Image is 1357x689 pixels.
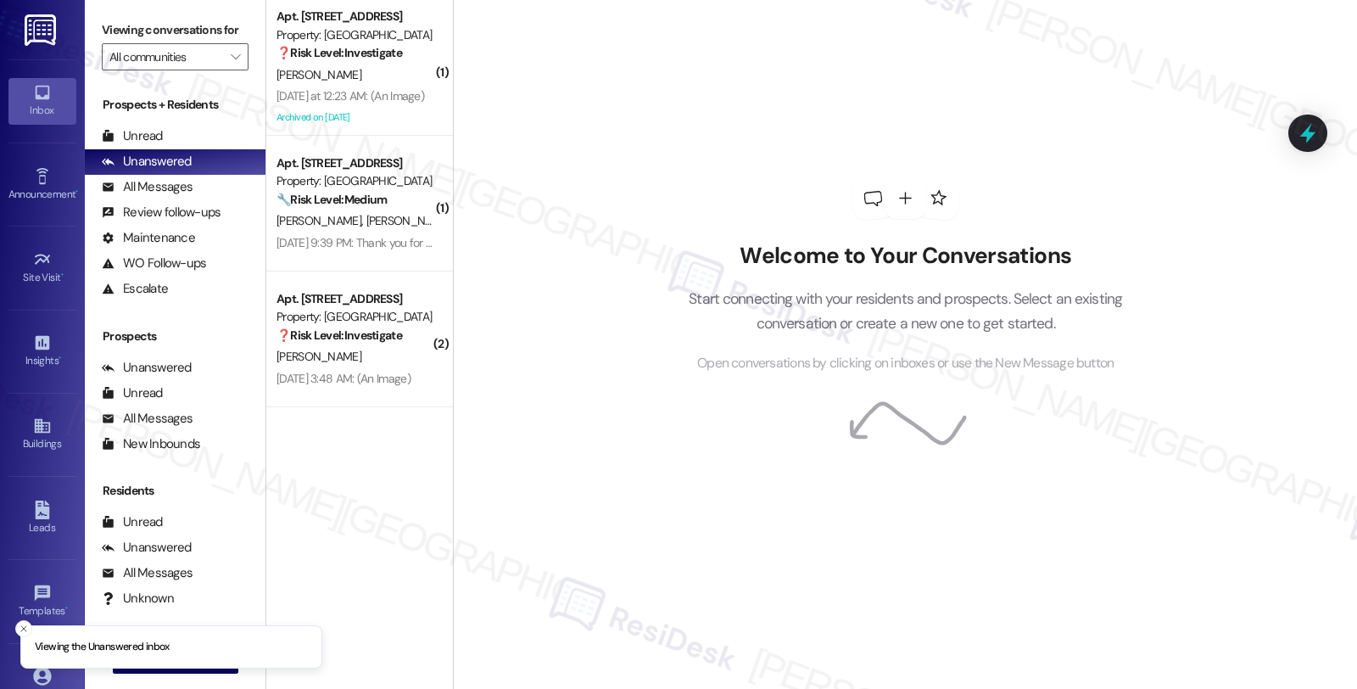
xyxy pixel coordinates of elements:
[102,590,174,608] div: Unknown
[102,229,195,247] div: Maintenance
[102,564,193,582] div: All Messages
[65,602,68,614] span: •
[85,328,265,345] div: Prospects
[276,308,433,326] div: Property: [GEOGRAPHIC_DATA]
[85,482,265,500] div: Residents
[8,328,76,374] a: Insights •
[102,539,192,557] div: Unanswered
[8,496,76,541] a: Leads
[275,107,435,128] div: Archived on [DATE]
[276,192,387,207] strong: 🔧 Risk Level: Medium
[102,384,163,402] div: Unread
[276,172,433,190] div: Property: [GEOGRAPHIC_DATA]
[276,328,402,343] strong: ❓ Risk Level: Investigate
[59,352,61,364] span: •
[109,43,221,70] input: All communities
[102,280,168,298] div: Escalate
[61,269,64,281] span: •
[276,154,433,172] div: Apt. [STREET_ADDRESS]
[75,186,78,198] span: •
[35,640,170,655] p: Viewing the Unanswered inbox
[8,412,76,457] a: Buildings
[697,353,1114,374] span: Open conversations by clicking on inboxes or use the New Message button
[276,349,361,364] span: [PERSON_NAME]
[8,245,76,291] a: Site Visit •
[276,88,424,104] div: [DATE] at 12:23 AM: (An Image)
[276,235,1304,250] div: [DATE] 9:39 PM: Thank you for your message. Our offices are currently closed, but we will contact...
[15,620,32,637] button: Close toast
[663,287,1148,335] p: Start connecting with your residents and prospects. Select an existing conversation or create a n...
[102,17,249,43] label: Viewing conversations for
[276,371,410,386] div: [DATE] 3:48 AM: (An Image)
[276,290,433,308] div: Apt. [STREET_ADDRESS]
[85,96,265,114] div: Prospects + Residents
[102,178,193,196] div: All Messages
[276,8,433,25] div: Apt. [STREET_ADDRESS]
[276,45,402,60] strong: ❓ Risk Level: Investigate
[366,213,451,228] span: [PERSON_NAME]
[102,359,192,377] div: Unanswered
[102,153,192,171] div: Unanswered
[102,410,193,428] div: All Messages
[276,213,366,228] span: [PERSON_NAME]
[231,50,240,64] i: 
[102,255,206,272] div: WO Follow-ups
[102,127,163,145] div: Unread
[276,67,361,82] span: [PERSON_NAME]
[25,14,59,46] img: ResiDesk Logo
[102,513,163,531] div: Unread
[102,204,221,221] div: Review follow-ups
[663,243,1148,270] h2: Welcome to Your Conversations
[8,579,76,625] a: Templates •
[8,78,76,124] a: Inbox
[276,26,433,44] div: Property: [GEOGRAPHIC_DATA]
[102,435,200,453] div: New Inbounds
